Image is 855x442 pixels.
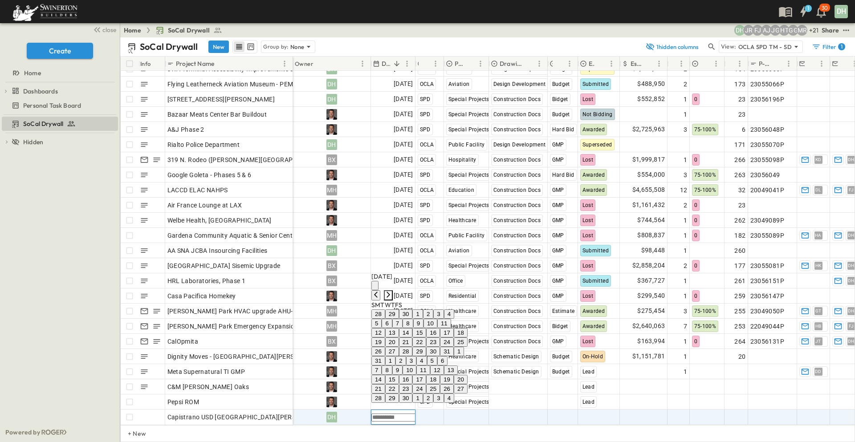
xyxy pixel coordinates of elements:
span: 23 [738,201,746,210]
div: Personal Task Boardtest [2,98,118,113]
button: 11 [437,319,451,328]
button: 1 [412,393,423,403]
span: [DATE] [394,185,413,195]
p: Drawing Status [500,59,522,68]
span: 2 [684,201,687,210]
span: LACCD ELAC NAHPS [167,186,228,195]
span: 1 [684,216,687,225]
button: Sort [465,59,475,69]
span: Aviation [448,66,470,72]
span: Personal Task Board [23,101,81,110]
span: 23049089P [750,216,785,225]
span: Design Development [493,142,546,148]
div: DH [835,5,848,18]
div: Gerrad Gerber (gerrad.gerber@swinerton.com) [788,25,798,36]
span: Bidget [552,96,568,102]
span: SPD [420,172,431,178]
div: Haaris Tahmas (haaris.tahmas@swinerton.com) [779,25,790,36]
button: Menu [606,58,617,69]
button: New [208,41,229,53]
button: Create [27,43,93,59]
button: 19 [440,375,454,384]
span: GMP [552,142,564,148]
span: 23 [738,95,746,104]
p: Due Date [382,59,390,68]
span: [DATE] [394,79,413,89]
button: Sort [216,59,226,69]
button: Menu [475,58,486,69]
a: Dashboards [12,85,116,97]
button: 30 [399,393,413,403]
button: Menu [654,58,664,69]
span: [STREET_ADDRESS][PERSON_NAME] [167,95,275,104]
span: OCLA [420,66,434,72]
span: OCLA [420,142,434,148]
button: 26 [440,384,454,393]
img: Profile Picture [326,170,337,180]
span: GMP [552,157,564,163]
span: [DATE] [394,109,413,119]
button: 31 [440,347,454,356]
button: 21 [371,384,385,393]
button: Sort [524,59,534,69]
span: 75-100% [694,172,717,178]
span: Lost [582,96,594,102]
button: Menu [711,58,721,69]
button: Filter1 [808,41,848,53]
span: [DATE] [394,200,413,210]
button: 27 [454,384,468,393]
span: 1 [684,110,687,119]
button: 2 [423,393,433,403]
div: Owner [295,51,313,76]
img: Profile Picture [326,215,337,226]
span: Welbe Health, [GEOGRAPHIC_DATA] [167,216,272,225]
button: 29 [385,393,399,403]
button: 9 [413,319,423,328]
img: Profile Picture [326,351,337,362]
span: $488,950 [637,79,665,89]
button: Menu [534,58,545,69]
span: 0 [694,157,697,163]
span: OCLA [420,81,434,87]
button: 13 [385,328,399,337]
p: None [290,42,305,51]
button: 3 [433,309,444,319]
span: Submitted [582,81,609,87]
button: Sort [554,59,564,69]
button: 4 [416,356,427,365]
span: KD [815,159,822,160]
span: $2,725,963 [632,124,665,134]
button: Menu [734,58,745,69]
p: OCLA SPD TM - SD [738,42,792,51]
span: $1,999,817 [632,154,665,165]
button: 1 [794,4,812,20]
button: 16 [399,375,413,384]
span: 75-100% [694,126,717,133]
span: Construction Docs [493,111,541,118]
span: $552,852 [637,94,665,104]
button: 22 [412,337,426,347]
span: 173 [734,80,745,89]
span: 23055098P [750,155,785,164]
button: 6 [382,319,392,328]
span: 2 [684,80,687,89]
button: Sort [596,59,606,69]
span: 20049041P [750,186,785,195]
span: GMP [552,217,564,223]
span: Budget [552,111,570,118]
span: 266 [734,155,745,164]
img: Profile Picture [326,291,337,301]
button: 6 [437,356,448,365]
button: 12 [430,365,444,375]
span: Special Projects [448,202,489,208]
div: Daryll Hayward (daryll.hayward@swinerton.com) [734,25,745,36]
span: DH [848,159,855,160]
button: 13 [444,365,458,375]
span: Aviation [448,81,470,87]
p: View: [721,42,737,52]
button: 21 [399,337,413,347]
div: Info [140,51,151,76]
span: [DATE] [394,170,413,180]
span: Air France Lounge at LAX [167,201,242,210]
